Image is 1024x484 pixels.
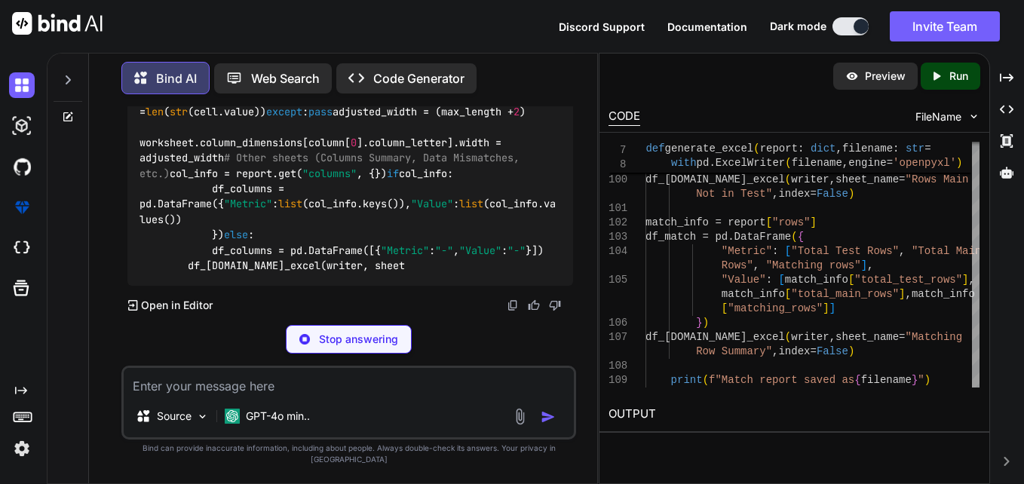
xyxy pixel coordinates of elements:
span: False [817,188,848,200]
span: ) [956,157,962,169]
span: ] [829,302,835,314]
span: : [766,274,772,286]
span: [ [848,274,854,286]
span: ) [703,317,709,329]
span: "Matching rows" [766,259,861,271]
img: icon [541,409,556,424]
span: , [835,142,842,155]
div: 100 [609,173,626,187]
span: "matching_rows" [728,302,823,314]
span: len [146,105,164,118]
div: 107 [609,330,626,345]
span: index= [779,188,817,200]
span: ( [753,142,759,155]
span: , [969,274,975,286]
p: Stop answering [319,332,398,347]
span: # Other sheets (Columns Summary, Data Mismatches, etc.) [139,152,526,180]
div: 105 [609,273,626,287]
span: report [760,142,798,155]
span: } [912,374,918,386]
span: writer [792,173,829,185]
span: "total_main_rows" [792,288,900,300]
span: "rows" [772,216,810,228]
span: [ [766,216,772,228]
span: str [906,142,924,155]
img: githubDark [9,154,35,179]
span: { [855,374,861,386]
span: else [697,159,722,171]
span: [ [722,302,728,314]
p: Web Search [251,69,320,87]
span: generate_excel [665,142,754,155]
img: preview [845,69,859,83]
span: pass [308,105,333,118]
span: ( [785,331,791,343]
span: str [170,105,188,118]
span: 8 [609,158,626,172]
div: CODE [609,108,640,126]
span: Discord Support [559,20,645,33]
span: df_[DOMAIN_NAME]_excel [645,173,785,185]
img: Pick Models [196,410,209,423]
span: "columns" [302,167,357,180]
img: premium [9,195,35,220]
span: index= [779,345,817,357]
span: pd.ExcelWriter [697,157,786,169]
span: ] [811,216,817,228]
span: : [772,245,778,257]
div: 106 [609,316,626,330]
div: 101 [609,201,626,216]
span: Documentation [667,20,747,33]
span: ( [785,157,791,169]
p: Run [949,69,968,84]
img: darkAi-studio [9,113,35,139]
span: list [459,198,483,211]
span: dict [811,142,836,155]
span: sheet_name= [835,173,905,185]
span: , [906,288,912,300]
span: 0 [351,136,357,149]
span: except [266,105,302,118]
img: cloudideIcon [9,235,35,261]
p: Preview [865,69,906,84]
span: match_info [722,288,785,300]
span: filename [861,374,912,386]
span: = [924,142,930,155]
span: ] [963,274,969,286]
span: else [224,228,248,241]
span: df_[DOMAIN_NAME]_excel [645,331,785,343]
span: "-" [507,244,526,257]
img: Bind AI [12,12,103,35]
img: dislike [549,299,561,311]
span: " [918,374,924,386]
span: , [772,188,778,200]
span: sheet_name= [835,331,905,343]
span: ) [924,374,930,386]
span: list [278,198,302,211]
span: "Metric" [381,244,429,257]
span: filename [842,142,893,155]
span: df_match = pd.DataFrame [645,231,791,243]
div: 103 [609,230,626,244]
span: "Value" [411,198,453,211]
span: { [798,231,804,243]
span: Dark mode [770,19,826,34]
span: , [753,259,759,271]
span: if [387,167,399,180]
span: 2 [514,105,520,118]
div: 108 [609,359,626,373]
span: "total_test_rows" [855,274,963,286]
p: GPT-4o min.. [246,409,310,424]
span: : [722,159,728,171]
p: Bind can provide inaccurate information, including about people. Always double-check its answers.... [121,443,576,465]
span: Not in Test" [697,188,773,200]
button: Invite Team [890,11,1000,41]
p: Open in Editor [141,298,213,313]
span: ) [848,188,854,200]
p: Bind AI [156,69,197,87]
span: Rows" [722,259,753,271]
img: settings [9,436,35,461]
span: False [817,345,848,357]
span: with [671,157,697,169]
span: , [867,259,873,271]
